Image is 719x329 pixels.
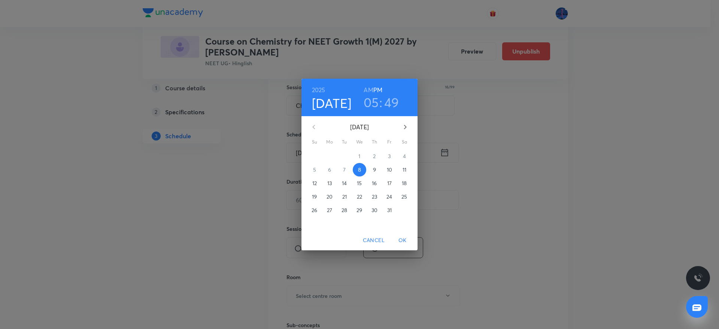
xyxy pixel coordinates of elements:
button: 10 [383,163,396,176]
h3: : [379,94,382,110]
button: 31 [383,203,396,217]
p: 23 [372,193,377,200]
p: 29 [357,206,362,214]
button: 2025 [312,85,325,95]
p: 27 [327,206,332,214]
p: 13 [327,179,332,187]
p: 9 [373,166,376,173]
button: 12 [308,176,321,190]
p: 25 [401,193,407,200]
p: 30 [371,206,377,214]
p: 21 [342,193,347,200]
span: Th [368,138,381,146]
p: 16 [372,179,377,187]
button: 28 [338,203,351,217]
p: 18 [402,179,407,187]
span: Sa [398,138,411,146]
button: 49 [384,94,399,110]
button: 22 [353,190,366,203]
p: 14 [342,179,347,187]
button: 20 [323,190,336,203]
p: 26 [312,206,317,214]
span: Tu [338,138,351,146]
p: 10 [387,166,392,173]
span: Fr [383,138,396,146]
p: 20 [327,193,333,200]
button: AM [364,85,373,95]
button: 14 [338,176,351,190]
button: 18 [398,176,411,190]
button: 8 [353,163,366,176]
span: OK [394,236,412,245]
p: 19 [312,193,317,200]
p: 11 [403,166,406,173]
button: 05 [364,94,379,110]
span: Cancel [363,236,385,245]
button: 17 [383,176,396,190]
button: 29 [353,203,366,217]
p: [DATE] [323,123,396,132]
p: 12 [312,179,317,187]
button: 15 [353,176,366,190]
button: OK [391,233,415,247]
span: We [353,138,366,146]
button: Cancel [360,233,388,247]
span: Mo [323,138,336,146]
button: PM [373,85,382,95]
p: 24 [386,193,392,200]
button: 25 [398,190,411,203]
button: 24 [383,190,396,203]
span: Su [308,138,321,146]
button: [DATE] [312,95,352,111]
button: 23 [368,190,381,203]
button: 19 [308,190,321,203]
p: 17 [387,179,392,187]
button: 9 [368,163,381,176]
p: 22 [357,193,362,200]
button: 16 [368,176,381,190]
button: 26 [308,203,321,217]
button: 27 [323,203,336,217]
button: 13 [323,176,336,190]
p: 15 [357,179,362,187]
button: 21 [338,190,351,203]
button: 30 [368,203,381,217]
p: 8 [358,166,361,173]
p: 28 [342,206,347,214]
p: 31 [387,206,392,214]
button: 11 [398,163,411,176]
